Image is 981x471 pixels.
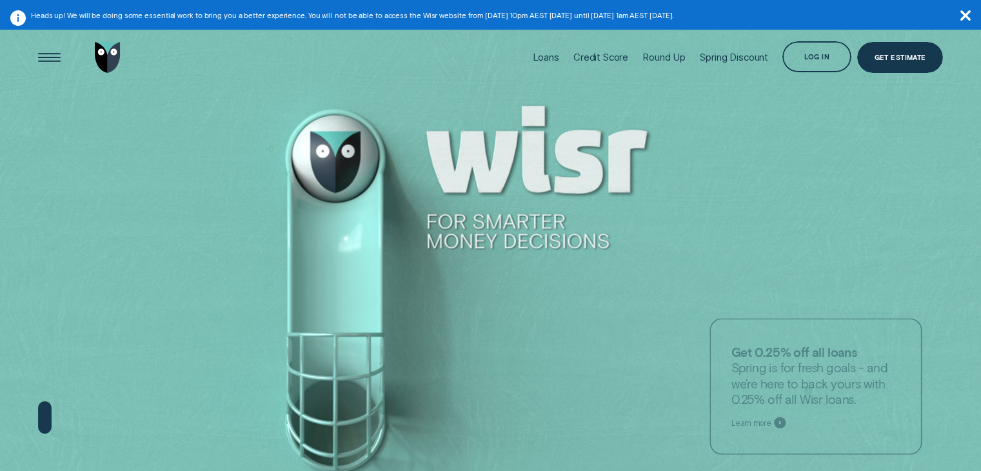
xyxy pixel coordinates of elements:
button: Log in [782,41,851,72]
div: Credit Score [573,51,628,63]
div: Spring Discount [700,51,768,63]
span: Learn more [731,418,771,428]
div: Loans [533,51,559,63]
a: Get Estimate [857,42,943,73]
a: Round Up [642,23,686,92]
a: Credit Score [573,23,628,92]
button: Open Menu [34,42,64,73]
p: Spring is for fresh goals - and we’re here to back yours with 0.25% off all Wisr loans. [731,345,900,407]
div: Round Up [642,51,686,63]
strong: Get 0.25% off all loans [731,345,857,360]
a: Go to home page [92,23,123,92]
a: Spring Discount [700,23,768,92]
a: Loans [533,23,559,92]
img: Wisr [95,42,121,73]
a: Get 0.25% off all loansSpring is for fresh goals - and we’re here to back yours with 0.25% off al... [709,319,922,455]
